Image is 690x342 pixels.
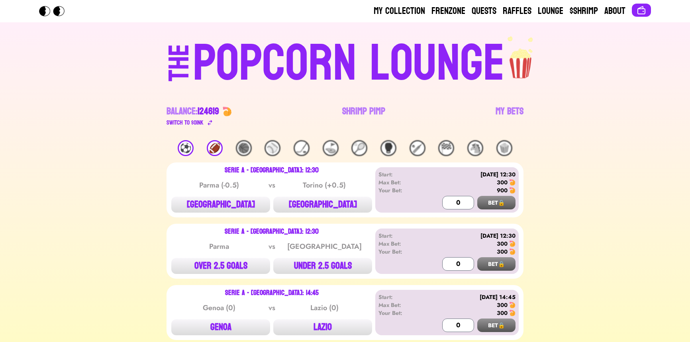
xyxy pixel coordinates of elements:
[538,5,563,18] a: Lounge
[509,248,516,255] img: 🍤
[100,35,590,89] a: THEPOPCORN LOUNGEpopcorn
[167,118,204,127] div: Switch to $ OINK
[284,302,365,313] div: Lazio (0)
[637,6,646,15] img: Connect wallet
[497,301,508,309] div: 300
[497,186,508,194] div: 900
[378,293,424,301] div: Start:
[351,140,367,156] div: 🎾
[179,302,259,313] div: Genoa (0)
[323,140,339,156] div: ⛳️
[171,319,270,335] button: GENOA
[570,5,598,18] a: $Shrimp
[178,140,194,156] div: ⚽️
[207,140,223,156] div: 🏈
[267,180,277,191] div: vs
[410,140,425,156] div: 🏏
[509,310,516,316] img: 🍤
[477,257,516,271] button: BET🔒
[378,240,424,248] div: Max Bet:
[273,319,372,335] button: LAZIO
[378,178,424,186] div: Max Bet:
[472,5,496,18] a: Quests
[374,5,425,18] a: My Collection
[509,187,516,193] img: 🍤
[477,319,516,332] button: BET🔒
[496,105,523,127] a: My Bets
[496,140,512,156] div: 🍿
[198,103,219,120] span: 124619
[284,180,365,191] div: Torino (+0.5)
[438,140,454,156] div: 🏁
[378,301,424,309] div: Max Bet:
[165,44,194,97] div: THE
[503,5,531,18] a: Raffles
[380,140,396,156] div: 🥊
[39,6,71,16] img: Popcorn
[193,38,505,89] div: POPCORN LOUNGE
[273,197,372,213] button: [GEOGRAPHIC_DATA]
[509,240,516,247] img: 🍤
[267,241,277,252] div: vs
[378,309,424,317] div: Your Bet:
[378,248,424,256] div: Your Bet:
[225,229,319,235] div: Serie A - [GEOGRAPHIC_DATA]: 12:30
[505,35,537,80] img: popcorn
[497,178,508,186] div: 300
[497,309,508,317] div: 300
[225,167,319,174] div: Serie A - [GEOGRAPHIC_DATA]: 12:30
[477,196,516,209] button: BET🔒
[273,258,372,274] button: UNDER 2.5 GOALS
[497,248,508,256] div: 300
[171,197,270,213] button: [GEOGRAPHIC_DATA]
[342,105,385,127] a: Shrimp Pimp
[509,179,516,186] img: 🍤
[509,302,516,308] img: 🍤
[179,241,259,252] div: Parma
[604,5,625,18] a: About
[424,232,516,240] div: [DATE] 12:30
[424,293,516,301] div: [DATE] 14:45
[284,241,365,252] div: [GEOGRAPHIC_DATA]
[222,107,232,116] img: 🍤
[265,140,280,156] div: ⚾️
[294,140,310,156] div: 🏒
[378,186,424,194] div: Your Bet:
[236,140,252,156] div: 🏀
[167,105,219,118] div: Balance:
[378,232,424,240] div: Start:
[267,302,277,313] div: vs
[378,170,424,178] div: Start:
[225,290,319,296] div: Serie A - [GEOGRAPHIC_DATA]: 14:45
[467,140,483,156] div: 🐴
[431,5,465,18] a: Frenzone
[179,180,259,191] div: Parma (-0.5)
[171,258,270,274] button: OVER 2.5 GOALS
[497,240,508,248] div: 300
[424,170,516,178] div: [DATE] 12:30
